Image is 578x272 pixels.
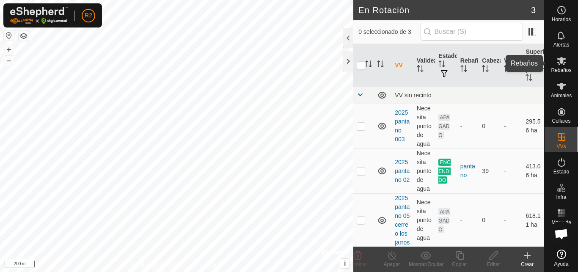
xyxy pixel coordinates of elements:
th: Estado [435,44,457,87]
p-sorticon: Activar para ordenar [526,75,532,82]
td: 618.11 ha [522,193,544,247]
td: - [501,104,523,148]
th: Vallado [501,44,523,87]
span: Eliminar [349,261,367,267]
p-sorticon: Activar para ordenar [417,66,424,73]
th: Superficie de pastoreo [522,44,544,87]
div: pantano [460,162,476,180]
div: - [460,216,476,225]
td: Necesita punto de agua [413,148,435,193]
span: 0 seleccionado de 3 [358,27,420,36]
td: 413.06 ha [522,148,544,193]
span: Collares [552,118,570,124]
span: VVs [556,144,566,149]
span: Infra [556,195,566,200]
p-sorticon: Activar para ordenar [377,62,384,69]
p-sorticon: Activar para ordenar [504,66,511,73]
td: 295.56 ha [522,104,544,148]
td: - [501,148,523,193]
td: 39 [479,148,501,193]
td: 0 [479,193,501,247]
span: Mapa de Calor [547,220,576,230]
div: Copiar [443,261,476,268]
th: VV [391,44,413,87]
div: Chat abierto [549,221,574,247]
span: Ayuda [554,261,569,267]
input: Buscar (S) [421,23,523,41]
td: Necesita punto de agua [413,104,435,148]
span: Alertas [553,42,569,47]
div: VV sin recinto [395,92,541,99]
a: 2025 pantano 05 cerreo los jarros [395,195,410,246]
span: i [344,260,346,267]
a: Ayuda [545,246,578,270]
a: 2025 pantano 02 [395,159,410,183]
button: i [340,259,350,268]
th: Rebaño [457,44,479,87]
div: Mostrar/Ocultar [409,261,443,268]
p-sorticon: Activar para ordenar [482,66,489,73]
p-sorticon: Activar para ordenar [438,62,445,69]
div: Apagar [375,261,409,268]
th: Validez [413,44,435,87]
span: R2 [85,11,92,20]
span: Animales [551,93,572,98]
h2: En Rotación [358,5,531,15]
a: Política de Privacidad [133,261,182,269]
span: 3 [531,4,536,16]
button: Restablecer Mapa [4,30,14,41]
span: Horarios [552,17,571,22]
th: Cabezas [479,44,501,87]
div: Crear [510,261,544,268]
button: – [4,55,14,66]
td: 0 [479,104,501,148]
p-sorticon: Activar para ordenar [365,62,372,69]
span: APAGADO [438,114,449,139]
span: ENCENDIDO [438,159,451,184]
a: Contáctenos [192,261,220,269]
td: - [501,193,523,247]
div: - [460,122,476,131]
div: Editar [476,261,510,268]
span: Estado [553,169,569,174]
span: Rebaños [551,68,571,73]
a: 2025 pantano 003 [395,109,410,143]
td: Necesita punto de agua [413,193,435,247]
button: Capas del Mapa [19,31,29,41]
img: Logo Gallagher [10,7,68,24]
span: APAGADO [438,208,449,233]
button: + [4,44,14,55]
p-sorticon: Activar para ordenar [460,66,467,73]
